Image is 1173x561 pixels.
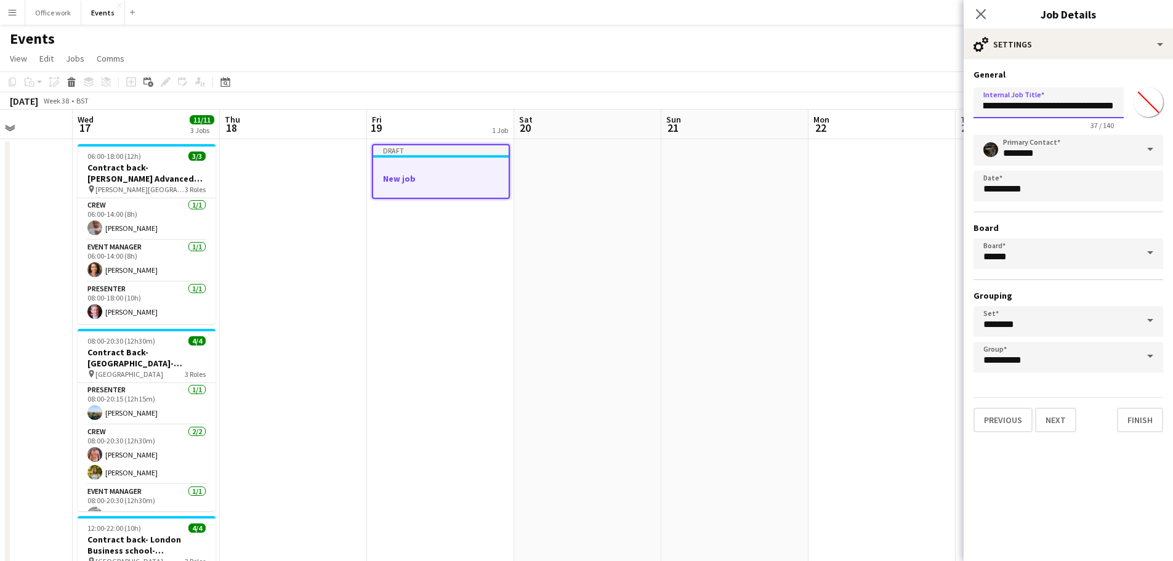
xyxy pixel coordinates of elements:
[78,383,216,425] app-card-role: Presenter1/108:00-20:15 (12h15m)[PERSON_NAME]
[225,114,240,125] span: Thu
[188,336,206,345] span: 4/4
[188,151,206,161] span: 3/3
[78,162,216,184] h3: Contract back- [PERSON_NAME] Advanced Materials- Chain Reaction
[78,282,216,324] app-card-role: Presenter1/108:00-18:00 (10h)[PERSON_NAME]
[964,6,1173,22] h3: Job Details
[95,185,185,194] span: [PERSON_NAME][GEOGRAPHIC_DATA]
[39,53,54,64] span: Edit
[223,121,240,135] span: 18
[372,144,510,199] app-job-card: DraftNew job
[813,114,829,125] span: Mon
[78,240,216,282] app-card-role: Event Manager1/106:00-14:00 (8h)[PERSON_NAME]
[961,114,975,125] span: Tue
[964,30,1173,59] div: Settings
[78,144,216,324] app-job-card: 06:00-18:00 (12h)3/3Contract back- [PERSON_NAME] Advanced Materials- Chain Reaction [PERSON_NAME]...
[81,1,125,25] button: Events
[372,114,382,125] span: Fri
[78,534,216,556] h3: Contract back- London Business school-Rollercoaster
[5,50,32,67] a: View
[185,369,206,379] span: 3 Roles
[61,50,89,67] a: Jobs
[973,222,1163,233] h3: Board
[76,121,94,135] span: 17
[78,329,216,511] app-job-card: 08:00-20:30 (12h30m)4/4Contract Back- [GEOGRAPHIC_DATA]-Animate [GEOGRAPHIC_DATA]3 RolesPresenter...
[973,69,1163,80] h3: General
[517,121,533,135] span: 20
[373,173,509,184] h3: New job
[10,95,38,107] div: [DATE]
[664,121,681,135] span: 21
[95,369,163,379] span: [GEOGRAPHIC_DATA]
[666,114,681,125] span: Sun
[87,151,141,161] span: 06:00-18:00 (12h)
[190,126,214,135] div: 3 Jobs
[370,121,382,135] span: 19
[92,50,129,67] a: Comms
[959,121,975,135] span: 23
[1035,408,1076,432] button: Next
[190,115,214,124] span: 11/11
[25,1,81,25] button: Office work
[78,485,216,527] app-card-role: Event Manager1/108:00-20:30 (12h30m)[PERSON_NAME]
[373,145,509,155] div: Draft
[973,408,1033,432] button: Previous
[78,114,94,125] span: Wed
[34,50,58,67] a: Edit
[492,126,508,135] div: 1 Job
[87,523,141,533] span: 12:00-22:00 (10h)
[78,425,216,485] app-card-role: Crew2/208:00-20:30 (12h30m)[PERSON_NAME][PERSON_NAME]
[1117,408,1163,432] button: Finish
[76,96,89,105] div: BST
[519,114,533,125] span: Sat
[10,53,27,64] span: View
[78,198,216,240] app-card-role: Crew1/106:00-14:00 (8h)[PERSON_NAME]
[185,185,206,194] span: 3 Roles
[973,290,1163,301] h3: Grouping
[66,53,84,64] span: Jobs
[10,30,55,48] h1: Events
[188,523,206,533] span: 4/4
[97,53,124,64] span: Comms
[812,121,829,135] span: 22
[78,347,216,369] h3: Contract Back- [GEOGRAPHIC_DATA]-Animate
[1081,121,1124,130] span: 37 / 140
[41,96,71,105] span: Week 38
[87,336,155,345] span: 08:00-20:30 (12h30m)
